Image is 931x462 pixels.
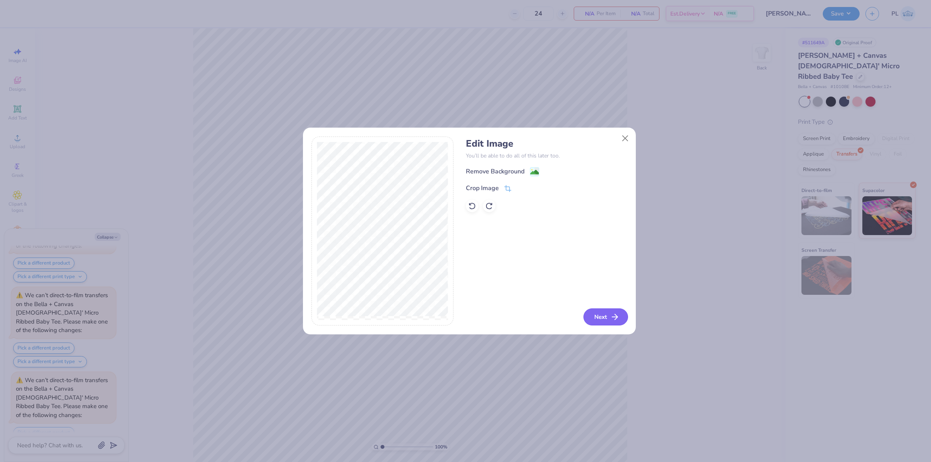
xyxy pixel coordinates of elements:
button: Next [583,308,628,325]
div: Crop Image [466,183,499,193]
h4: Edit Image [466,138,627,149]
p: You’ll be able to do all of this later too. [466,152,627,160]
div: Remove Background [466,167,524,176]
button: Close [618,131,632,146]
